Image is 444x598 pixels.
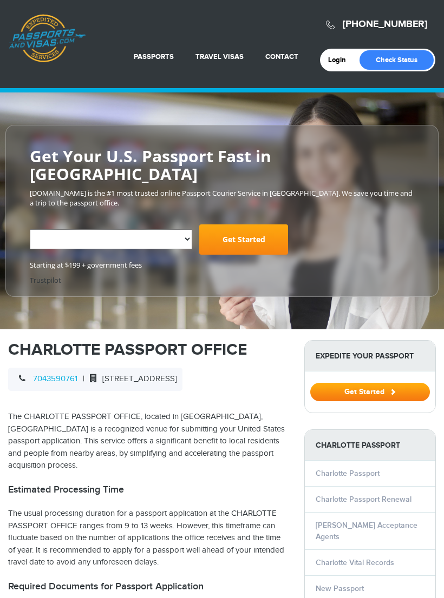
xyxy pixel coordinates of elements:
p: The usual processing duration for a passport application at the CHARLOTTE PASSPORT OFFICE ranges ... [8,508,288,569]
a: Get Started [199,224,288,255]
a: Travel Visas [195,52,244,61]
span: Starting at $199 + government fees [30,260,414,270]
a: Passports & [DOMAIN_NAME] [9,14,86,63]
p: The CHARLOTTE PASSPORT OFFICE, located in [GEOGRAPHIC_DATA], [GEOGRAPHIC_DATA] is a recognized ve... [8,411,288,472]
a: Login [328,56,354,64]
a: Trustpilot [30,276,61,285]
a: Passports [134,52,174,61]
a: Charlotte Vital Records [316,558,394,567]
a: Check Status [360,50,434,70]
p: [DOMAIN_NAME] is the #1 most trusted online Passport Courier Service in [GEOGRAPHIC_DATA]. We sav... [30,188,414,208]
h2: Required Documents for Passport Application [8,581,288,593]
div: | [8,368,182,391]
span: [STREET_ADDRESS] [84,374,177,383]
a: [PERSON_NAME] Acceptance Agents [316,521,417,541]
a: 7043590761 [33,374,77,383]
a: [PHONE_NUMBER] [343,18,427,30]
a: New Passport [316,584,364,593]
a: Contact [265,52,298,61]
h2: Get Your U.S. Passport Fast in [GEOGRAPHIC_DATA] [30,147,414,183]
strong: Expedite Your Passport [305,341,435,371]
button: Get Started [310,383,430,401]
a: Charlotte Passport [316,469,380,478]
h2: Estimated Processing Time [8,484,288,496]
strong: Charlotte Passport [305,430,435,461]
h1: CHARLOTTE PASSPORT OFFICE [8,340,288,360]
a: Charlotte Passport Renewal [316,495,412,504]
a: Get Started [310,387,430,396]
